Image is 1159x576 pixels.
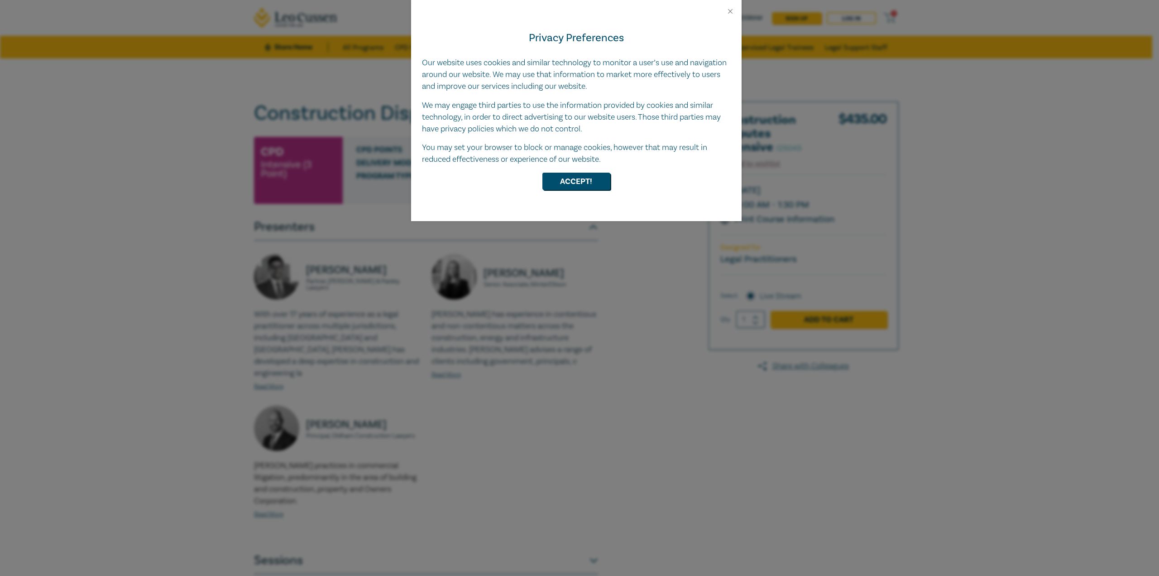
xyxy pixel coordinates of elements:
p: Our website uses cookies and similar technology to monitor a user’s use and navigation around our... [422,57,731,92]
p: You may set your browser to block or manage cookies, however that may result in reduced effective... [422,142,731,165]
button: Close [726,7,734,15]
h4: Privacy Preferences [422,30,731,46]
p: We may engage third parties to use the information provided by cookies and similar technology, in... [422,100,731,135]
button: Accept! [542,173,610,190]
